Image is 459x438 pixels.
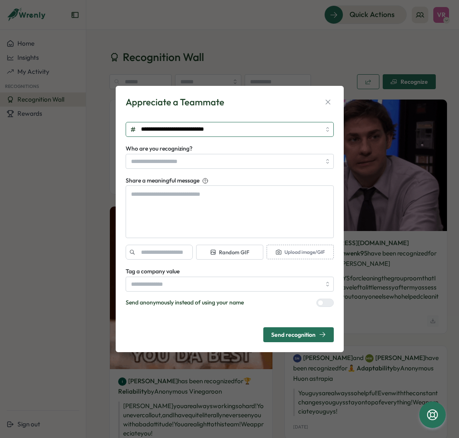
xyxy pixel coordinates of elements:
[126,144,192,153] label: Who are you recognizing?
[210,249,249,256] span: Random GIF
[196,245,263,260] button: Random GIF
[126,176,199,185] span: Share a meaningful message
[126,298,244,307] p: Send anonymously instead of using your name
[126,96,224,109] div: Appreciate a Teammate
[126,267,180,276] label: Tag a company value
[271,331,326,338] div: Send recognition
[263,327,334,342] button: Send recognition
